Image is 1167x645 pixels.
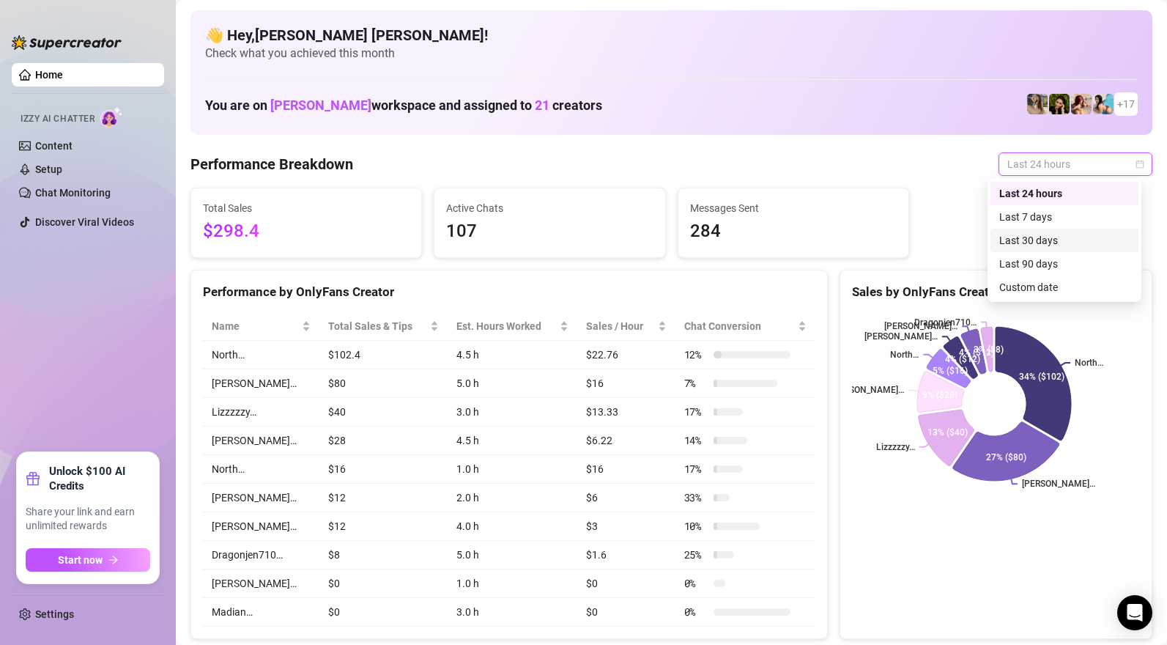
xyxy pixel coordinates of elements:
span: Name [212,318,299,334]
td: [PERSON_NAME]… [203,427,319,455]
td: [PERSON_NAME]… [203,484,319,512]
span: Sales / Hour [586,318,655,334]
text: North… [1075,358,1103,368]
span: Chat Conversion [684,318,795,334]
span: 10 % [684,518,708,534]
text: North… [890,350,919,360]
div: Custom date [999,279,1130,295]
td: $1.6 [577,541,675,570]
td: 3.0 h [448,398,577,427]
img: AI Chatter [100,106,123,128]
span: Last 24 hours [1007,153,1144,175]
td: 4.0 h [448,512,577,541]
div: Performance by OnlyFans Creator [203,282,815,302]
td: [PERSON_NAME]… [203,369,319,398]
div: Last 90 days [999,256,1130,272]
span: 17 % [684,461,708,477]
img: North (@northnattfree) [1071,94,1092,114]
td: $102.4 [319,341,448,369]
td: 2.0 h [448,484,577,512]
h4: 👋 Hey, [PERSON_NAME] [PERSON_NAME] ! [205,25,1138,45]
td: $3 [577,512,675,541]
span: Check what you achieved this month [205,45,1138,62]
div: Est. Hours Worked [456,318,557,334]
div: Open Intercom Messenger [1117,595,1152,630]
span: 12 % [684,347,708,363]
div: Last 7 days [999,209,1130,225]
th: Name [203,312,319,341]
span: Total Sales [203,200,410,216]
td: $16 [577,369,675,398]
td: $8 [319,541,448,570]
text: [PERSON_NAME]… [884,321,957,331]
div: Last 7 days [990,205,1138,229]
img: emilylou (@emilyylouu) [1027,94,1048,114]
strong: Unlock $100 AI Credits [49,464,150,493]
img: logo-BBDzfeDw.svg [12,35,122,50]
th: Chat Conversion [675,312,815,341]
span: 0 % [684,575,708,591]
div: Last 90 days [990,252,1138,276]
td: North… [203,341,319,369]
span: 21 [535,97,549,113]
span: Active Chats [446,200,653,216]
span: Messages Sent [690,200,897,216]
a: Setup [35,163,62,175]
td: $40 [319,398,448,427]
span: 17 % [684,404,708,420]
text: Lizzzzzy… [876,442,915,452]
td: $12 [319,512,448,541]
span: gift [26,471,40,486]
td: $0 [577,598,675,627]
div: Sales by OnlyFans Creator [852,282,1140,302]
td: North… [203,455,319,484]
h1: You are on workspace and assigned to creators [205,97,602,114]
td: $12 [319,484,448,512]
td: $6 [577,484,675,512]
span: Izzy AI Chatter [21,112,95,126]
td: $80 [319,369,448,398]
a: Discover Viral Videos [35,216,134,228]
td: Dragonjen710… [203,541,319,570]
span: 284 [690,218,897,246]
td: Madian… [203,598,319,627]
span: 14 % [684,432,708,449]
span: calendar [1135,160,1144,169]
span: [PERSON_NAME] [270,97,371,113]
td: 1.0 h [448,455,577,484]
a: Settings [35,608,74,620]
span: 33 % [684,490,708,506]
a: Chat Monitoring [35,187,111,199]
td: 3.0 h [448,598,577,627]
span: $298.4 [203,218,410,246]
span: arrow-right [108,555,119,565]
td: $0 [319,570,448,598]
img: North (@northnattvip) [1093,94,1114,114]
span: + 17 [1117,96,1135,112]
td: $16 [319,455,448,484]
a: Content [35,140,73,152]
div: Last 24 hours [990,182,1138,205]
div: Last 24 hours [999,185,1130,202]
span: 107 [446,218,653,246]
td: 1.0 h [448,570,577,598]
td: $22.76 [577,341,675,369]
td: 5.0 h [448,369,577,398]
img: playfuldimples (@playfuldimples) [1049,94,1070,114]
th: Sales / Hour [577,312,675,341]
td: $13.33 [577,398,675,427]
td: $0 [577,570,675,598]
div: Last 30 days [999,232,1130,248]
td: 5.0 h [448,541,577,570]
text: Dragonjen710… [914,317,977,328]
span: Total Sales & Tips [328,318,428,334]
text: [PERSON_NAME]… [831,386,904,396]
span: Start now [58,554,103,566]
button: Start nowarrow-right [26,548,150,572]
div: Last 30 days [990,229,1138,252]
td: $16 [577,455,675,484]
td: 4.5 h [448,341,577,369]
span: 7 % [684,375,708,391]
text: [PERSON_NAME]… [1022,479,1095,489]
div: Custom date [990,276,1138,299]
